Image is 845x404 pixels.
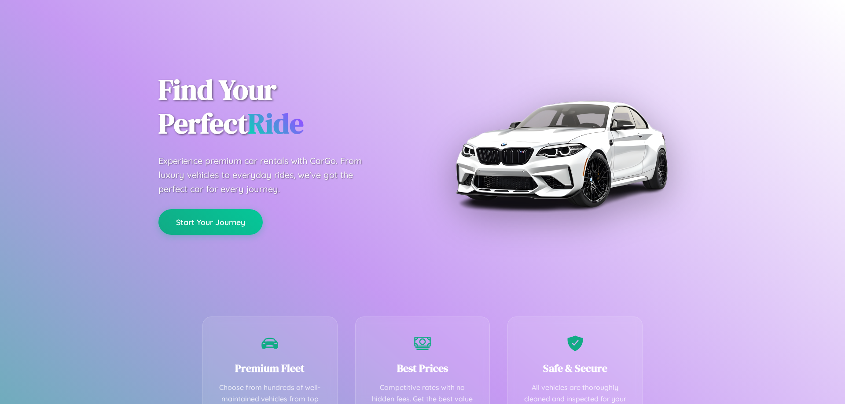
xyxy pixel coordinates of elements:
[248,104,304,142] span: Ride
[158,73,409,141] h1: Find Your Perfect
[369,361,477,375] h3: Best Prices
[158,209,263,235] button: Start Your Journey
[216,361,324,375] h3: Premium Fleet
[158,154,378,196] p: Experience premium car rentals with CarGo. From luxury vehicles to everyday rides, we've got the ...
[521,361,629,375] h3: Safe & Secure
[451,44,671,264] img: Premium BMW car rental vehicle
